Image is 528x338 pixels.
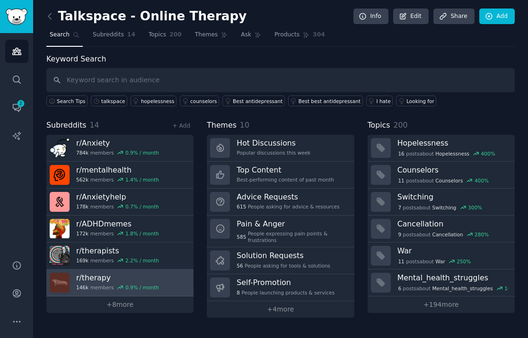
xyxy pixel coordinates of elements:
[125,176,159,183] div: 1.4 % / month
[169,31,182,39] span: 200
[207,189,354,216] a: Advice Requests615People asking for advice & resources
[89,27,139,47] a: Subreddits14
[76,149,159,156] div: members
[271,27,328,47] a: Products304
[237,219,347,229] h3: Pain & Anger
[76,203,159,210] div: members
[288,95,363,106] a: Best best antidepressant
[397,203,483,212] div: post s about
[238,27,264,47] a: Ask
[366,95,393,106] a: I hate
[237,277,334,287] h3: Self-Promotion
[457,258,471,265] div: 250 %
[353,9,388,25] a: Info
[50,273,70,293] img: therapy
[397,192,508,202] h3: Switching
[190,98,217,104] div: counselors
[46,269,194,296] a: r/therapy146kmembers0.9% / month
[398,150,404,157] span: 16
[125,203,159,210] div: 0.7 % / month
[475,177,489,184] div: 400 %
[76,284,159,291] div: members
[50,165,70,185] img: mentalhealth
[504,285,519,292] div: 167 %
[368,243,515,269] a: War11postsaboutWar250%
[6,9,27,25] img: GummySearch logo
[432,285,493,292] span: Mental_health_struggles
[76,138,159,148] h3: r/ Anxiety
[237,192,339,202] h3: Advice Requests
[397,138,508,148] h3: Hopelessness
[76,284,88,291] span: 146k
[237,230,347,243] div: People expressing pain points & frustrations
[101,98,125,104] div: talkspace
[398,285,401,292] span: 6
[397,246,508,256] h3: War
[46,68,515,92] input: Keyword search in audience
[76,273,159,283] h3: r/ therapy
[397,165,508,175] h3: Counselors
[149,31,166,39] span: Topics
[222,95,285,106] a: Best antidepressant
[397,149,496,158] div: post s about
[46,135,194,162] a: r/Anxiety784kmembers0.9% / month
[398,231,401,238] span: 9
[76,149,88,156] span: 784k
[398,204,401,211] span: 7
[432,204,457,211] span: Switching
[479,9,515,25] a: Add
[396,95,436,106] a: Looking for
[76,176,159,183] div: members
[76,192,159,202] h3: r/ Anxietyhelp
[207,216,354,248] a: Pain & Anger585People expressing pain points & frustrations
[76,203,88,210] span: 178k
[76,230,159,237] div: members
[46,120,87,131] span: Subreddits
[93,31,124,39] span: Subreddits
[145,27,185,47] a: Topics200
[57,98,86,104] span: Search Tips
[46,9,246,24] h2: Talkspace - Online Therapy
[397,219,508,229] h3: Cancellation
[397,176,490,185] div: post s about
[125,149,159,156] div: 0.9 % / month
[76,257,159,264] div: members
[172,122,190,129] a: + Add
[5,96,28,119] a: 2
[397,257,472,266] div: post s about
[46,162,194,189] a: r/mentalhealth562kmembers1.4% / month
[432,231,463,238] span: Cancellation
[368,135,515,162] a: Hopelessness16postsaboutHopelessness400%
[76,257,88,264] span: 169k
[207,120,237,131] span: Themes
[237,138,310,148] h3: Hot Discussions
[237,262,243,269] span: 56
[398,258,404,265] span: 11
[393,9,429,25] a: Edit
[76,230,88,237] span: 172k
[435,177,463,184] span: Counselors
[237,262,330,269] div: People asking for tools & solutions
[192,27,231,47] a: Themes
[207,247,354,274] a: Solution Requests56People asking for tools & solutions
[233,98,282,104] div: Best antidepressant
[125,257,159,264] div: 2.2 % / month
[240,121,249,130] span: 10
[237,289,334,296] div: People launching products & services
[435,258,445,265] span: War
[237,234,246,240] span: 585
[368,120,390,131] span: Topics
[397,273,508,283] h3: Mental_health_struggles
[76,165,159,175] h3: r/ mentalhealth
[46,216,194,243] a: r/ADHDmemes172kmembers1.8% / month
[125,230,159,237] div: 1.8 % / month
[50,192,70,212] img: Anxietyhelp
[46,243,194,269] a: r/therapists169kmembers2.2% / month
[237,251,330,260] h3: Solution Requests
[46,189,194,216] a: r/Anxietyhelp178kmembers0.7% / month
[46,95,88,106] button: Search Tips
[17,100,25,107] span: 2
[368,269,515,296] a: Mental_health_struggles6postsaboutMental_health_struggles167%
[125,284,159,291] div: 0.9 % / month
[50,246,70,266] img: therapists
